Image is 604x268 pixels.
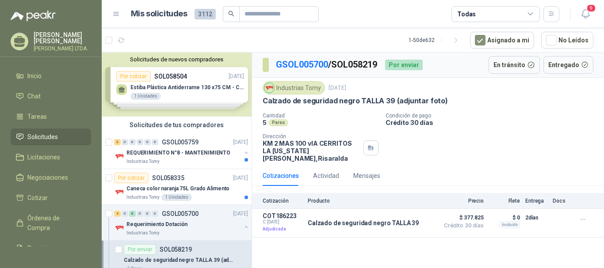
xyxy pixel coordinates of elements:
p: Entrega [525,198,547,204]
p: Condición de pago [386,113,600,119]
p: [DATE] [233,210,248,218]
p: Industrias Tomy [126,158,160,165]
span: Solicitudes [27,132,58,142]
a: Chat [11,88,91,105]
p: REQUERIMIENTO N°8 - MANTENIMIENTO [126,149,230,157]
span: 9 [586,4,596,12]
p: Calzado de seguridad negro TALLA 39 (adjuntar foto) [124,256,234,264]
p: KM 2 MAS 100 vIA CERRITOS LA [US_STATE] [PERSON_NAME] , Risaralda [263,140,360,162]
a: Por cotizarSOL058335[DATE] Company LogoCaneca color naranja 75L Grado AlimentoIndustrias Tomy1 Un... [102,169,252,205]
div: Pares [268,119,288,126]
a: Licitaciones [11,149,91,166]
div: Solicitudes de tus compradores [102,117,252,133]
p: [DATE] [329,84,346,92]
img: Logo peakr [11,11,56,21]
img: Company Logo [114,223,125,233]
div: 0 [152,139,158,145]
div: 0 [137,139,143,145]
div: 0 [122,139,128,145]
a: Cotizar [11,189,91,206]
a: Tareas [11,108,91,125]
img: Company Logo [114,187,125,197]
span: search [228,11,234,17]
a: Inicio [11,68,91,84]
div: Solicitudes de nuevos compradoresPor cotizarSOL058504[DATE] Estiba Plástica Antiderrame 130 x75 C... [102,53,252,117]
p: 5 [263,119,267,126]
span: Chat [27,91,41,101]
a: 3 0 0 0 0 0 GSOL005759[DATE] Company LogoREQUERIMIENTO N°8 - MANTENIMIENTOIndustrias Tomy [114,137,250,165]
p: Industrias Tomy [126,230,160,237]
p: Adjudicada [263,225,302,234]
p: Requerimiento Dotación [126,220,187,229]
p: Precio [440,198,484,204]
a: Negociaciones [11,169,91,186]
div: 0 [137,211,143,217]
p: GSOL005759 [162,139,199,145]
div: 1 Unidades [161,194,192,201]
span: Remisiones [27,243,60,253]
div: 0 [144,211,151,217]
div: Por enviar [124,244,156,255]
div: Mensajes [353,171,380,181]
p: Docs [553,198,570,204]
p: / SOL058219 [276,58,378,72]
p: Industrias Tomy [126,194,160,201]
button: No Leídos [541,32,593,49]
p: Calzado de seguridad negro TALLA 39 [308,219,419,226]
span: Licitaciones [27,152,60,162]
span: Negociaciones [27,173,68,182]
p: [DATE] [233,174,248,182]
a: Remisiones [11,240,91,257]
div: 6 [129,211,136,217]
p: Flete [489,198,520,204]
div: 0 [122,211,128,217]
span: Cotizar [27,193,48,203]
div: Actividad [313,171,339,181]
span: Inicio [27,71,42,81]
p: [PERSON_NAME] LTDA. [34,46,91,51]
p: Producto [308,198,434,204]
p: Cotización [263,198,302,204]
p: 2 días [525,212,547,223]
p: Cantidad [263,113,378,119]
p: Calzado de seguridad negro TALLA 39 (adjuntar foto) [263,96,448,106]
div: 0 [144,139,151,145]
div: Por enviar [385,60,423,70]
p: [DATE] [233,138,248,147]
p: Caneca color naranja 75L Grado Alimento [126,185,229,193]
div: 3 [114,139,121,145]
span: Tareas [27,112,47,121]
a: Órdenes de Compra [11,210,91,236]
p: SOL058335 [152,175,184,181]
div: 1 - 50 de 632 [409,33,463,47]
p: Dirección [263,133,360,140]
span: 3112 [195,9,216,19]
p: Crédito 30 días [386,119,600,126]
p: SOL058219 [160,246,192,253]
a: GSOL005700 [276,59,328,70]
p: $ 0 [489,212,520,223]
div: Cotizaciones [263,171,299,181]
a: 4 0 6 0 0 0 GSOL005700[DATE] Company LogoRequerimiento DotaciónIndustrias Tomy [114,208,250,237]
button: Solicitudes de nuevos compradores [105,56,248,63]
div: Incluido [499,221,520,228]
div: Industrias Tomy [263,81,325,94]
button: 9 [577,6,593,22]
img: Company Logo [264,83,274,93]
p: COT186223 [263,212,302,219]
div: 4 [114,211,121,217]
div: 0 [152,211,158,217]
p: GSOL005700 [162,211,199,217]
h1: Mis solicitudes [131,8,187,20]
button: En tránsito [489,56,540,74]
button: Asignado a mi [470,32,534,49]
div: Todas [457,9,476,19]
button: Entregado [543,56,594,74]
div: Por cotizar [114,173,149,183]
span: $ 377.825 [440,212,484,223]
span: C: [DATE] [263,219,302,225]
a: Solicitudes [11,128,91,145]
span: Crédito 30 días [440,223,484,228]
img: Company Logo [114,151,125,162]
div: 0 [129,139,136,145]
